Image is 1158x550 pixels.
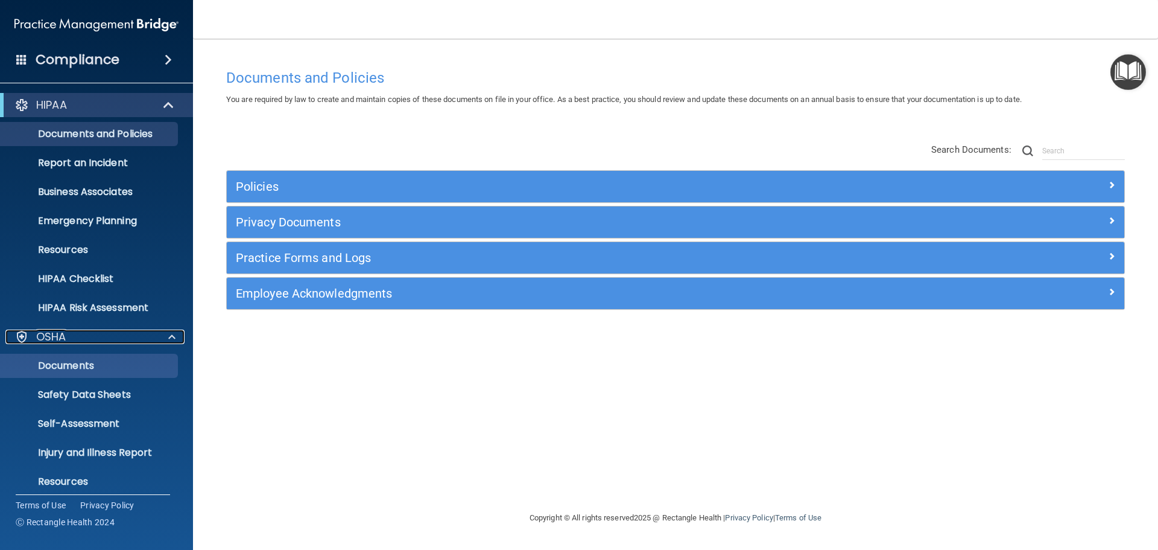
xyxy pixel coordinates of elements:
[236,177,1115,196] a: Policies
[8,302,172,314] p: HIPAA Risk Assessment
[16,499,66,511] a: Terms of Use
[36,51,119,68] h4: Compliance
[1110,54,1146,90] button: Open Resource Center
[14,13,179,37] img: PMB logo
[236,180,891,193] h5: Policies
[775,513,821,522] a: Terms of Use
[8,476,172,488] p: Resources
[236,213,1115,232] a: Privacy Documents
[236,216,891,229] h5: Privacy Documents
[236,284,1115,303] a: Employee Acknowledgments
[8,273,172,285] p: HIPAA Checklist
[8,360,172,372] p: Documents
[725,513,773,522] a: Privacy Policy
[1022,145,1033,156] img: ic-search.3b580494.png
[8,186,172,198] p: Business Associates
[14,98,175,112] a: HIPAA
[16,516,115,528] span: Ⓒ Rectangle Health 2024
[8,128,172,140] p: Documents and Policies
[8,215,172,227] p: Emergency Planning
[8,389,172,401] p: Safety Data Sheets
[1042,142,1125,160] input: Search
[8,157,172,169] p: Report an Incident
[8,447,172,459] p: Injury and Illness Report
[36,330,66,344] p: OSHA
[236,251,891,264] h5: Practice Forms and Logs
[36,98,67,112] p: HIPAA
[14,330,176,344] a: OSHA
[236,248,1115,267] a: Practice Forms and Logs
[80,499,134,511] a: Privacy Policy
[226,95,1022,104] span: You are required by law to create and maintain copies of these documents on file in your office. ...
[455,499,896,537] div: Copyright © All rights reserved 2025 @ Rectangle Health | |
[8,418,172,430] p: Self-Assessment
[226,70,1125,86] h4: Documents and Policies
[236,287,891,300] h5: Employee Acknowledgments
[931,144,1011,155] span: Search Documents:
[8,244,172,256] p: Resources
